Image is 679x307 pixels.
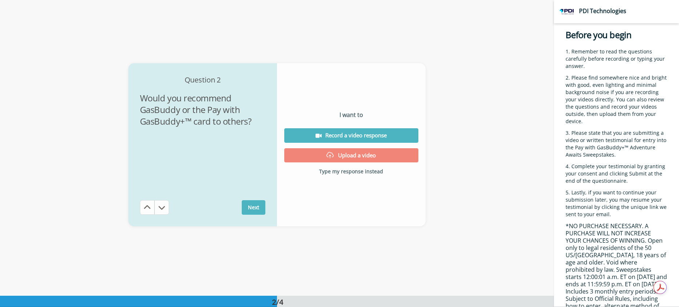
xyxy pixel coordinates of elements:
p: Type my response instead [319,168,383,175]
span: Please find somewhere nice and bright with good, even lighting and minimal background noise if yo... [566,74,668,125]
span: Would you recommend GasBuddy or the Pay with GasBuddy+™ card to others? [140,92,252,127]
span: Complete your testimonial by granting your consent and clicking Submit at the end of the question... [566,163,667,184]
div: Record a video response [290,132,413,139]
button: Upload a video [284,148,418,162]
p: I want to [339,110,363,119]
button: Next [242,200,265,215]
h4: Question 2 [140,75,265,85]
div: 2/4 [260,297,295,307]
span: Before you begin [566,29,631,41]
span: Lastly, if you want to continue your submission later, you may resume your testimonial by clickin... [566,189,668,218]
button: Record a video response [284,128,418,142]
div: PDI Technologies [579,8,679,15]
span: Remember to read the questions carefully before recording or typing your answer. [566,48,666,69]
img: Profile Image [558,3,575,20]
span: Please state that you are submitting a video or written testimonial for entry into the Pay with G... [566,129,668,158]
